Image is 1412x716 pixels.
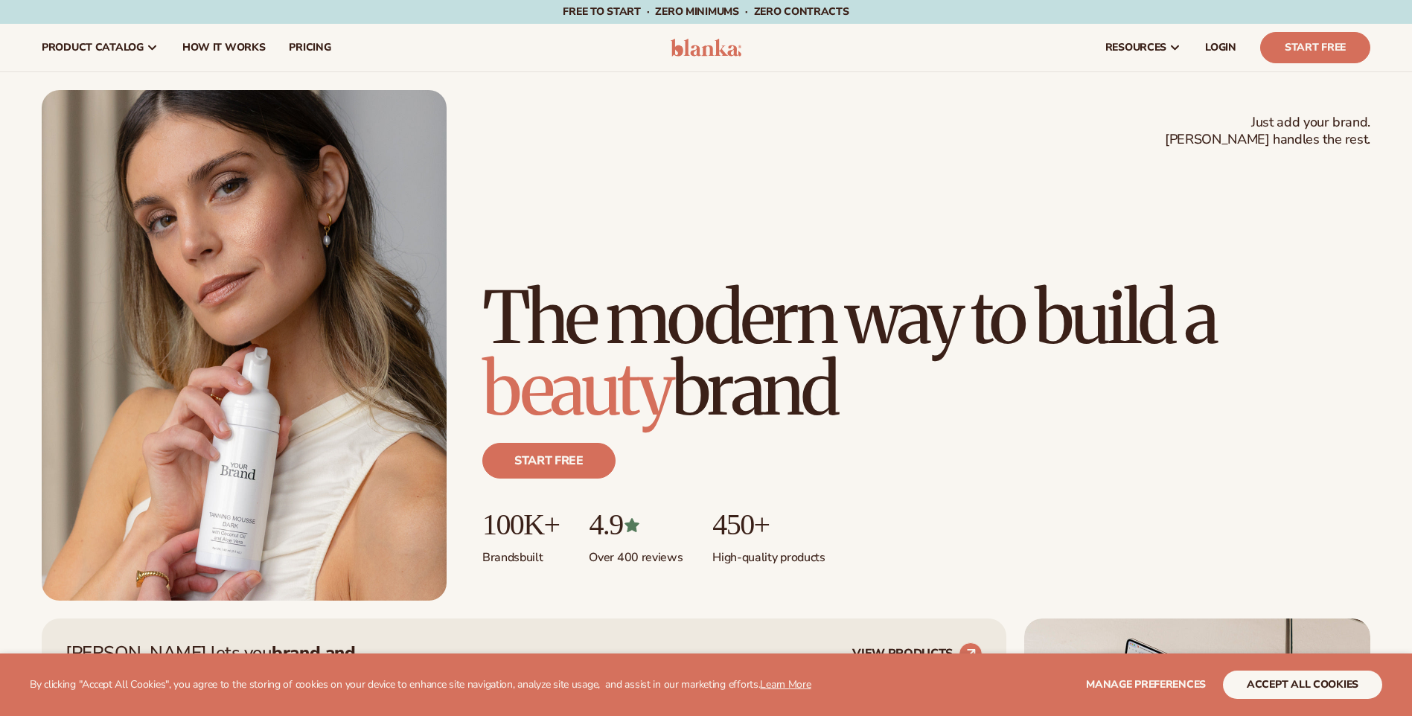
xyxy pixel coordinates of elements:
a: Start Free [1260,32,1370,63]
button: accept all cookies [1223,671,1382,699]
span: Just add your brand. [PERSON_NAME] handles the rest. [1165,114,1370,149]
p: Over 400 reviews [589,541,683,566]
span: resources [1105,42,1166,54]
img: Female holding tanning mousse. [42,90,447,601]
p: 100K+ [482,508,559,541]
span: product catalog [42,42,144,54]
a: Learn More [760,677,811,691]
a: How It Works [170,24,278,71]
span: LOGIN [1205,42,1236,54]
p: 450+ [712,508,825,541]
p: By clicking "Accept All Cookies", you agree to the storing of cookies on your device to enhance s... [30,679,811,691]
a: product catalog [30,24,170,71]
button: Manage preferences [1086,671,1206,699]
p: High-quality products [712,541,825,566]
p: 4.9 [589,508,683,541]
span: pricing [289,42,330,54]
span: beauty [482,345,671,434]
a: LOGIN [1193,24,1248,71]
span: Manage preferences [1086,677,1206,691]
a: VIEW PRODUCTS [852,642,983,666]
h1: The modern way to build a brand [482,282,1370,425]
p: Brands built [482,541,559,566]
img: logo [671,39,741,57]
span: Free to start · ZERO minimums · ZERO contracts [563,4,849,19]
span: How It Works [182,42,266,54]
a: resources [1093,24,1193,71]
a: pricing [277,24,342,71]
a: Start free [482,443,616,479]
